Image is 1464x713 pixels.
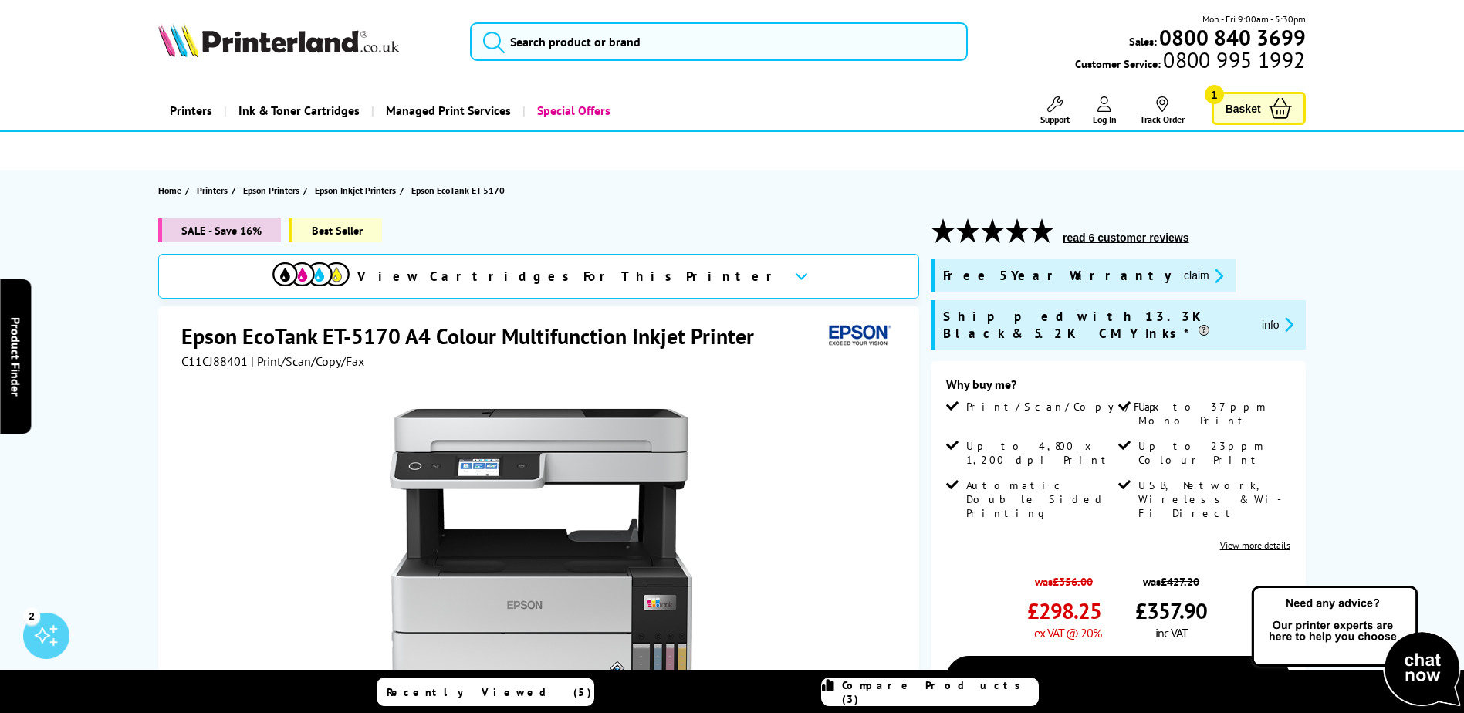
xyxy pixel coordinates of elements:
[966,439,1114,467] span: Up to 4,800 x 1,200 dpi Print
[181,353,248,369] span: C11CJ88401
[1053,574,1093,589] strike: £356.00
[23,607,40,624] div: 2
[158,23,451,60] a: Printerland Logo
[1034,625,1101,640] span: ex VAT @ 20%
[1226,98,1261,119] span: Basket
[315,182,400,198] a: Epson Inkjet Printers
[158,91,224,130] a: Printers
[158,182,181,198] span: Home
[387,685,592,699] span: Recently Viewed (5)
[224,91,371,130] a: Ink & Toner Cartridges
[842,678,1038,706] span: Compare Products (3)
[1161,574,1199,589] strike: £427.20
[1058,231,1193,245] button: read 6 customer reviews
[943,267,1172,285] span: Free 5 Year Warranty
[197,182,228,198] span: Printers
[315,182,396,198] span: Epson Inkjet Printers
[522,91,622,130] a: Special Offers
[1093,113,1117,125] span: Log In
[1161,52,1305,67] span: 0800 995 1992
[1205,85,1224,104] span: 1
[821,678,1039,706] a: Compare Products (3)
[238,91,360,130] span: Ink & Toner Cartridges
[1027,566,1101,589] span: was
[470,22,968,61] input: Search product or brand
[251,353,364,369] span: | Print/Scan/Copy/Fax
[181,322,769,350] h1: Epson EcoTank ET-5170 A4 Colour Multifunction Inkjet Printer
[1138,400,1286,427] span: Up to 37ppm Mono Print
[1159,23,1306,52] b: 0800 840 3699
[1027,596,1101,625] span: £298.25
[243,182,299,198] span: Epson Printers
[1138,439,1286,467] span: Up to 23ppm Colour Print
[1040,113,1070,125] span: Support
[1129,34,1157,49] span: Sales:
[1093,96,1117,125] a: Log In
[377,678,594,706] a: Recently Viewed (5)
[1075,52,1305,71] span: Customer Service:
[1135,566,1207,589] span: was
[823,322,894,350] img: Epson
[411,182,505,198] span: Epson EcoTank ET-5170
[966,400,1165,414] span: Print/Scan/Copy/Fax
[289,218,382,242] span: Best Seller
[966,478,1114,520] span: Automatic Double Sided Printing
[1248,583,1464,710] img: Open Live Chat window
[357,268,782,285] span: View Cartridges For This Printer
[411,182,509,198] a: Epson EcoTank ET-5170
[1202,12,1306,26] span: Mon - Fri 9:00am - 5:30pm
[8,317,23,397] span: Product Finder
[243,182,303,198] a: Epson Printers
[1212,92,1306,125] a: Basket 1
[943,308,1249,342] span: Shipped with 13.3K Black & 5.2K CMY Inks*
[1220,539,1290,551] a: View more details
[158,218,281,242] span: SALE - Save 16%
[1257,316,1298,333] button: promo-description
[1179,267,1228,285] button: promo-description
[1209,690,1441,713] iframe: Chat icon for chat window
[1140,96,1185,125] a: Track Order
[272,262,350,286] img: cmyk-icon.svg
[390,400,692,702] img: Epson EcoTank ET-5170
[1155,625,1188,640] span: inc VAT
[1157,30,1306,45] a: 0800 840 3699
[371,91,522,130] a: Managed Print Services
[946,377,1290,400] div: Why buy me?
[158,182,185,198] a: Home
[946,656,1290,701] a: Add to Basket
[1040,96,1070,125] a: Support
[158,23,399,57] img: Printerland Logo
[1135,596,1207,625] span: £357.90
[197,182,232,198] a: Printers
[1138,478,1286,520] span: USB, Network, Wireless & Wi-Fi Direct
